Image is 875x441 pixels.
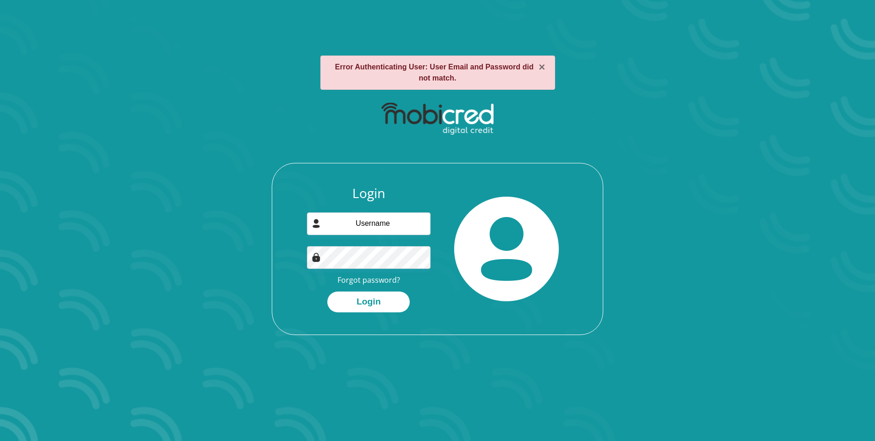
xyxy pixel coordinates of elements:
[307,212,431,235] input: Username
[312,253,321,262] img: Image
[337,275,400,285] a: Forgot password?
[312,219,321,228] img: user-icon image
[538,62,545,73] button: ×
[307,186,431,201] h3: Login
[335,63,534,82] strong: Error Authenticating User: User Email and Password did not match.
[381,103,493,135] img: mobicred logo
[327,292,410,312] button: Login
